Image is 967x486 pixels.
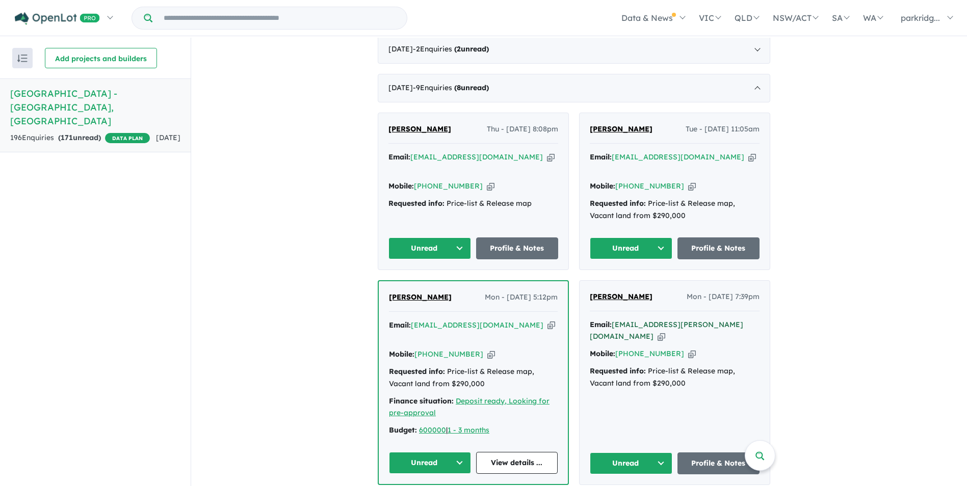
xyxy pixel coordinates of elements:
span: [PERSON_NAME] [389,292,452,302]
div: Price-list & Release map, Vacant land from $290,000 [389,366,558,390]
span: 2 [457,44,461,53]
span: 8 [457,83,461,92]
span: [DATE] [156,133,180,142]
span: parkridg... [901,13,940,23]
div: [DATE] [378,74,770,102]
button: Copy [547,320,555,331]
div: 196 Enquir ies [10,132,150,144]
strong: Email: [389,320,411,330]
strong: Requested info: [590,366,646,375]
button: Copy [487,349,495,360]
strong: Mobile: [388,181,414,191]
strong: ( unread) [454,44,489,53]
button: Copy [688,348,696,359]
span: 171 [61,133,73,142]
button: Unread [388,237,471,259]
span: Mon - [DATE] 7:39pm [687,291,760,303]
a: [PERSON_NAME] [389,291,452,304]
span: - 2 Enquir ies [413,44,489,53]
div: Price-list & Release map, Vacant land from $290,000 [590,365,760,390]
a: Profile & Notes [476,237,559,259]
button: Add projects and builders [45,48,157,68]
a: [PHONE_NUMBER] [414,181,483,191]
strong: Requested info: [388,199,445,208]
a: [EMAIL_ADDRESS][DOMAIN_NAME] [411,320,543,330]
h5: [GEOGRAPHIC_DATA] - [GEOGRAPHIC_DATA] , [GEOGRAPHIC_DATA] [10,87,180,128]
strong: Mobile: [590,181,615,191]
div: [DATE] [378,35,770,64]
button: Copy [547,152,555,163]
a: [PHONE_NUMBER] [615,181,684,191]
span: [PERSON_NAME] [590,124,652,133]
strong: Budget: [389,425,417,435]
a: [PHONE_NUMBER] [615,349,684,358]
span: - 9 Enquir ies [413,83,489,92]
a: [EMAIL_ADDRESS][DOMAIN_NAME] [612,152,744,161]
a: 600000 [419,425,446,435]
a: 1 - 3 months [448,425,489,435]
button: Copy [487,181,494,192]
a: View details ... [476,452,558,474]
a: Profile & Notes [677,237,760,259]
span: Mon - [DATE] 5:12pm [485,291,558,304]
button: Copy [658,331,665,342]
a: Deposit ready, Looking for pre-approval [389,396,550,418]
input: Try estate name, suburb, builder or developer [154,7,405,29]
img: Openlot PRO Logo White [15,12,100,25]
div: Price-list & Release map, Vacant land from $290,000 [590,198,760,222]
span: [PERSON_NAME] [590,292,652,301]
strong: Requested info: [590,199,646,208]
strong: ( unread) [454,83,489,92]
span: Tue - [DATE] 11:05am [686,123,760,136]
strong: Email: [590,320,612,329]
button: Unread [389,452,471,474]
button: Unread [590,237,672,259]
span: Thu - [DATE] 8:08pm [487,123,558,136]
strong: ( unread) [58,133,101,142]
button: Unread [590,452,672,474]
span: DATA PLAN [105,133,150,143]
a: [PERSON_NAME] [590,291,652,303]
a: [PERSON_NAME] [388,123,451,136]
a: Profile & Notes [677,452,760,474]
strong: Mobile: [389,349,414,359]
strong: Mobile: [590,349,615,358]
a: [PHONE_NUMBER] [414,349,483,359]
strong: Finance situation: [389,396,454,406]
span: [PERSON_NAME] [388,124,451,133]
img: sort.svg [17,55,28,62]
strong: Requested info: [389,367,445,376]
button: Copy [688,181,696,192]
div: | [389,424,558,437]
a: [PERSON_NAME] [590,123,652,136]
a: [EMAIL_ADDRESS][PERSON_NAME][DOMAIN_NAME] [590,320,743,341]
a: [EMAIL_ADDRESS][DOMAIN_NAME] [410,152,543,161]
div: Price-list & Release map [388,198,558,210]
strong: Email: [590,152,612,161]
button: Copy [748,152,756,163]
strong: Email: [388,152,410,161]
